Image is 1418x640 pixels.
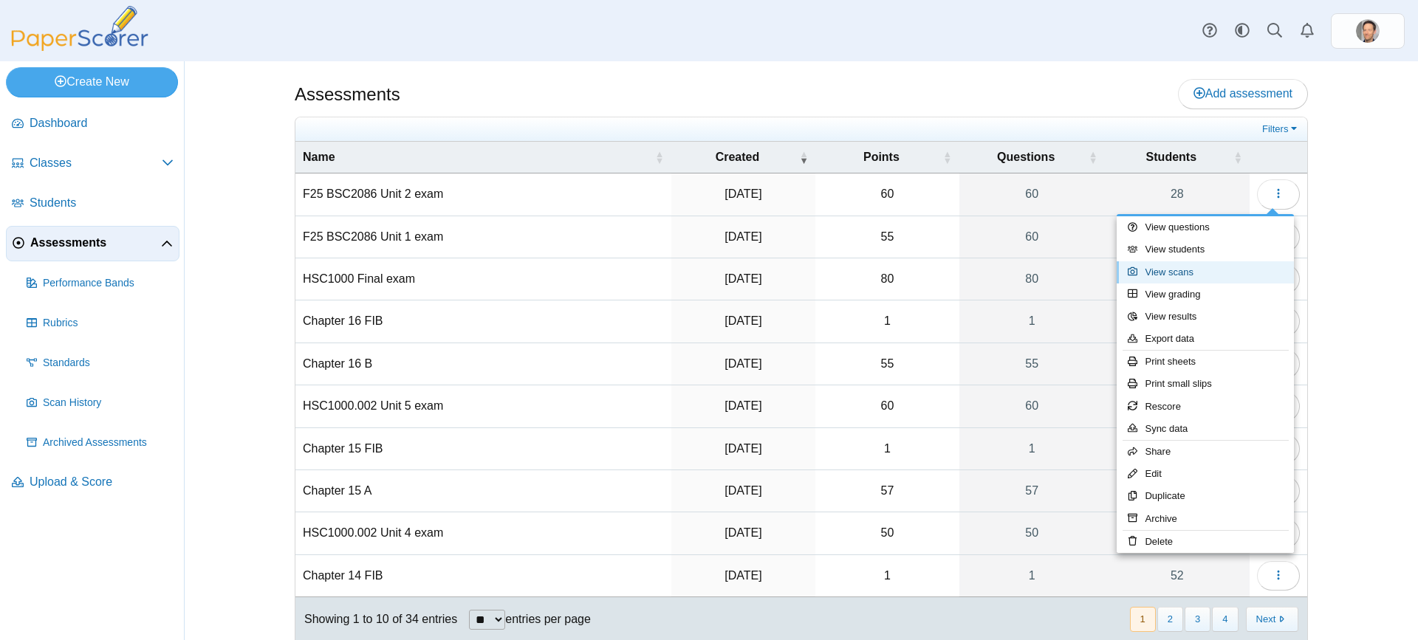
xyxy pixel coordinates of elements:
time: Apr 21, 2025 at 3:45 PM [725,442,761,455]
td: 55 [815,343,959,385]
span: Archived Assessments [43,436,174,450]
span: Students [1112,149,1230,165]
time: Apr 14, 2025 at 2:49 PM [725,569,761,582]
a: Upload & Score [6,465,179,500]
h1: Assessments [295,82,400,107]
span: Points : Activate to sort [943,150,952,165]
td: 1 [815,428,959,470]
a: Filters [1258,122,1304,137]
nav: pagination [1128,607,1298,631]
a: 1 [959,300,1105,342]
td: 57 [815,470,959,512]
a: Rubrics [21,306,179,341]
time: Apr 21, 2025 at 1:53 PM [725,484,761,497]
span: Name : Activate to sort [655,150,664,165]
td: Chapter 16 B [295,343,671,385]
a: 0 [1105,428,1250,469]
span: Name [303,149,652,165]
a: Assessments [6,226,179,261]
td: Chapter 15 FIB [295,428,671,470]
a: Archived Assessments [21,425,179,461]
span: Questions [967,149,1086,165]
span: Assessments [30,235,161,251]
a: 12 [1105,512,1250,554]
time: Apr 28, 2025 at 9:19 PM [725,314,761,327]
time: Sep 15, 2025 at 5:18 PM [725,230,761,243]
a: Scan History [21,385,179,421]
a: 51 [1105,343,1250,385]
a: 1 [959,428,1105,469]
a: ps.HSacT1knwhZLr8ZK [1331,13,1405,49]
td: 80 [815,258,959,300]
span: Created [679,149,796,165]
td: 1 [815,300,959,343]
time: Apr 30, 2025 at 8:51 PM [725,272,761,285]
a: 50 [959,512,1105,554]
a: 1 [959,555,1105,596]
time: Apr 14, 2025 at 4:18 PM [725,526,761,539]
span: Standards [43,356,174,371]
button: 1 [1130,607,1156,631]
a: Share [1117,441,1294,463]
td: Chapter 16 FIB [295,300,671,343]
span: Students [30,195,174,211]
td: HSC1000.002 Unit 4 exam [295,512,671,554]
a: View scans [1117,261,1294,283]
a: View results [1117,306,1294,328]
td: 55 [815,216,959,258]
time: Apr 23, 2025 at 2:32 PM [725,399,761,412]
a: Standards [21,345,179,381]
a: 52 [1105,555,1250,596]
label: entries per page [505,613,591,625]
a: View questions [1117,216,1294,238]
td: 60 [815,385,959,427]
a: 12 [1105,258,1250,300]
a: 13 [1105,385,1250,427]
td: HSC1000 Final exam [295,258,671,300]
a: 60 [959,216,1105,258]
a: Students [6,186,179,221]
span: Dashboard [30,115,174,131]
a: 55 [959,343,1105,385]
a: PaperScorer [6,41,154,53]
td: Chapter 15 A [295,470,671,512]
a: 30 [1105,216,1250,258]
td: 50 [815,512,959,554]
a: Delete [1117,531,1294,553]
span: Upload & Score [30,474,174,490]
button: Next [1246,607,1298,631]
a: 60 [959,385,1105,427]
a: 0 [1105,300,1250,342]
a: Dashboard [6,106,179,142]
button: 2 [1157,607,1183,631]
a: Classes [6,146,179,182]
td: 60 [815,173,959,216]
a: Print small slips [1117,373,1294,395]
span: Rubrics [43,316,174,331]
span: Classes [30,155,162,171]
a: Export data [1117,328,1294,350]
a: 80 [959,258,1105,300]
a: Alerts [1291,15,1323,47]
a: Performance Bands [21,266,179,301]
a: 52 [1105,470,1250,512]
a: Rescore [1117,396,1294,418]
a: View grading [1117,283,1294,306]
span: Add assessment [1193,87,1292,100]
a: Archive [1117,508,1294,530]
a: 28 [1105,173,1250,215]
img: PaperScorer [6,6,154,51]
a: View students [1117,238,1294,261]
span: Questions : Activate to sort [1089,150,1097,165]
a: Create New [6,67,178,97]
span: Patrick Rowe [1356,19,1380,43]
time: Oct 7, 2025 at 4:00 PM [725,187,761,200]
span: Scan History [43,396,174,410]
img: ps.HSacT1knwhZLr8ZK [1356,19,1380,43]
td: Chapter 14 FIB [295,555,671,597]
span: Points [823,149,939,165]
button: 4 [1212,607,1238,631]
a: Add assessment [1178,79,1308,109]
span: Students : Activate to sort [1233,150,1242,165]
span: Created : Activate to remove sorting [799,150,808,165]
